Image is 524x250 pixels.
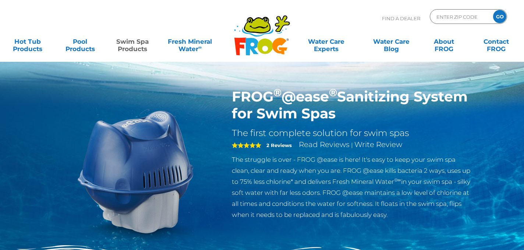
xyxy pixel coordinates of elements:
input: GO [493,10,506,23]
a: Read Reviews [299,140,350,149]
a: Water CareBlog [371,34,412,49]
a: Swim SpaProducts [112,34,153,49]
a: Write Review [354,140,402,149]
a: ContactFROG [476,34,517,49]
sup: ® [273,86,282,99]
sup: ∞ [198,44,202,50]
span: | [351,142,353,149]
h2: The first complete solution for swim spas [232,128,472,139]
a: PoolProducts [60,34,100,49]
a: Hot TubProducts [7,34,48,49]
p: The struggle is over - FROG @ease is here! It's easy to keep your swim spa clean, clear and ready... [232,154,472,220]
input: Zip Code Form [436,11,485,22]
span: 5 [232,142,261,148]
sup: ® [329,86,337,99]
p: Find A Dealer [382,9,420,28]
a: AboutFROG [424,34,464,49]
h1: FROG @ease Sanitizing System for Swim Spas [232,88,472,122]
a: Fresh MineralWater∞ [164,34,215,49]
strong: 2 Reviews [266,142,292,148]
a: Water CareExperts [293,34,360,49]
sup: ®∞ [394,177,401,183]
